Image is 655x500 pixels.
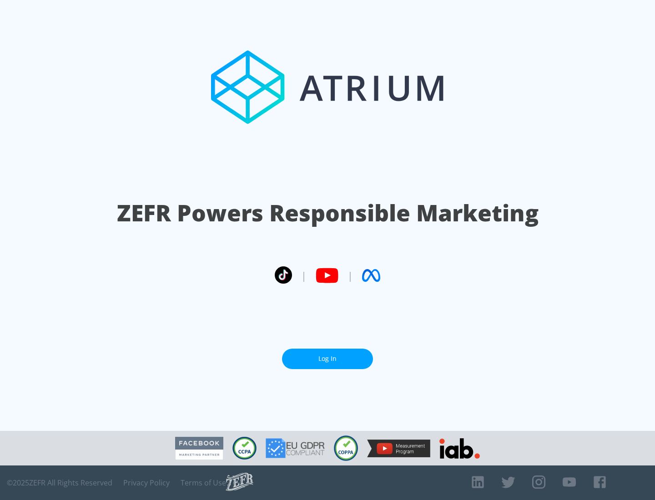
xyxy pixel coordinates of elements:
img: CCPA Compliant [232,437,257,460]
span: | [301,269,307,282]
img: IAB [439,438,480,459]
a: Privacy Policy [123,478,170,487]
img: YouTube Measurement Program [367,440,430,457]
span: © 2025 ZEFR All Rights Reserved [7,478,112,487]
img: Facebook Marketing Partner [175,437,223,460]
a: Terms of Use [181,478,226,487]
img: GDPR Compliant [266,438,325,458]
img: COPPA Compliant [334,435,358,461]
h1: ZEFR Powers Responsible Marketing [117,197,539,229]
span: | [348,269,353,282]
a: Log In [282,349,373,369]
